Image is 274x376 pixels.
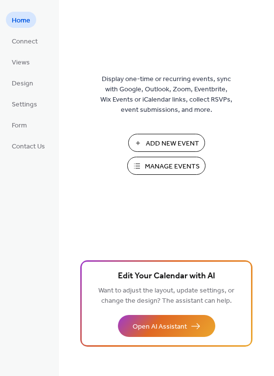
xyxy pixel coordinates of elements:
span: Want to adjust the layout, update settings, or change the design? The assistant can help. [98,284,234,308]
a: Form [6,117,33,133]
span: Add New Event [146,139,199,149]
span: Views [12,58,30,68]
span: Manage Events [145,162,200,172]
a: Design [6,75,39,91]
a: Settings [6,96,43,112]
button: Manage Events [127,157,205,175]
span: Form [12,121,27,131]
span: Settings [12,100,37,110]
a: Connect [6,33,44,49]
span: Home [12,16,30,26]
span: Connect [12,37,38,47]
button: Add New Event [128,134,205,152]
a: Contact Us [6,138,51,154]
a: Views [6,54,36,70]
a: Home [6,12,36,28]
span: Design [12,79,33,89]
span: Open AI Assistant [133,322,187,332]
button: Open AI Assistant [118,315,215,337]
span: Display one-time or recurring events, sync with Google, Outlook, Zoom, Eventbrite, Wix Events or ... [100,74,232,115]
span: Edit Your Calendar with AI [118,270,215,283]
span: Contact Us [12,142,45,152]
